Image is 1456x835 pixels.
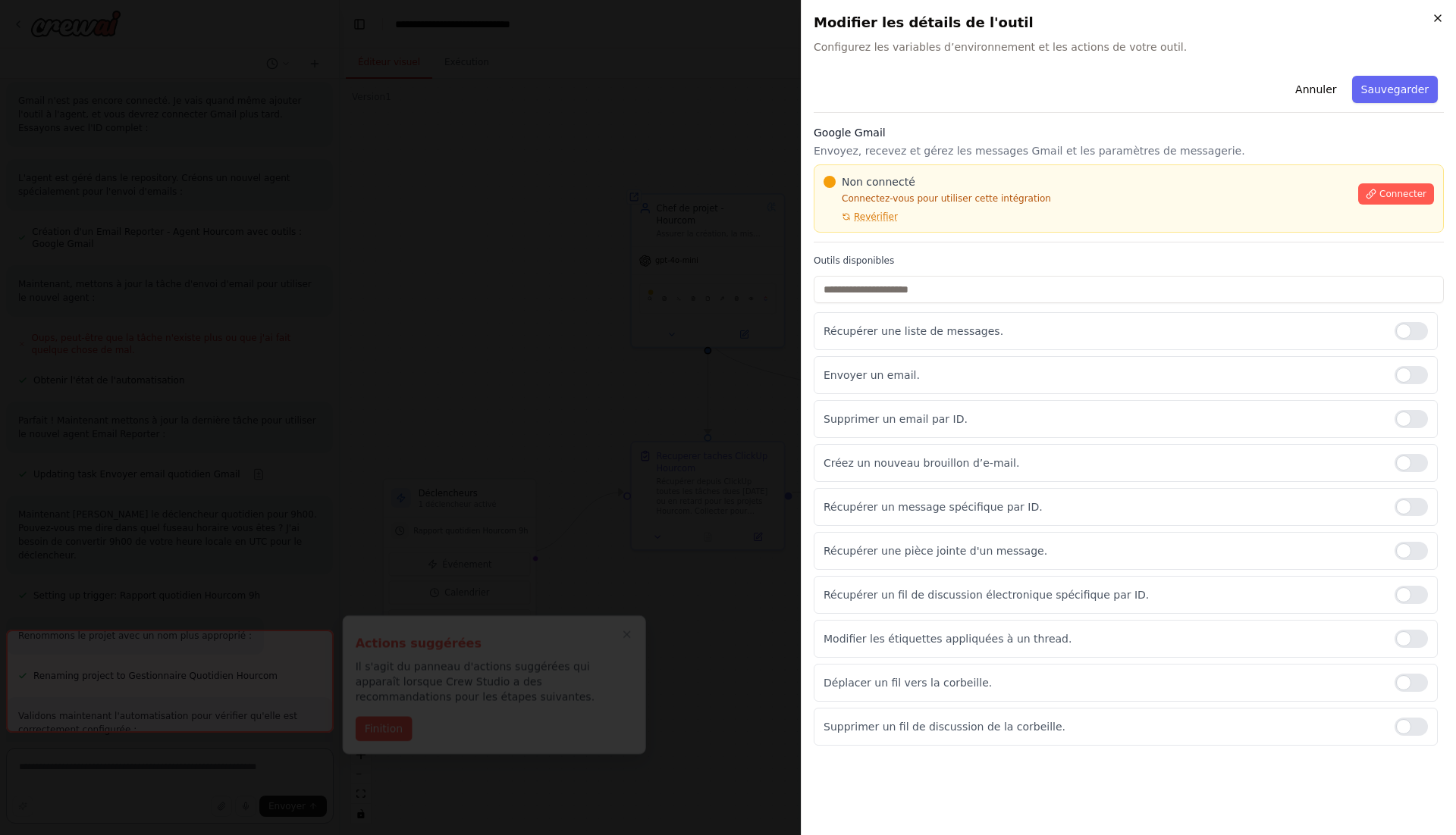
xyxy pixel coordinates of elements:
[824,721,1065,733] font: Supprimer un fil de discussion de la corbeille.
[854,211,898,222] font: Revérifier
[1352,76,1438,103] button: Sauvegarder
[842,176,915,188] font: Non connecté
[1379,189,1426,199] font: Connecter
[814,14,1034,30] font: Modifier les détails de l'outil
[1295,83,1336,95] font: Annuler
[824,413,968,425] font: Supprimer un email par ID.
[824,211,898,223] button: Revérifier
[1361,83,1429,95] font: Sauvegarder
[824,677,992,689] font: Déplacer un fil vers la corbeille.
[814,41,1187,53] font: Configurez les variables d’environnement et les actions de votre outil.
[814,145,1245,157] font: Envoyez, recevez et gérez les messages Gmail et les paramètres de messagerie.
[814,127,886,139] font: Google Gmail
[1358,183,1434,205] button: Connecter
[824,589,1149,601] font: Récupérer un fil de discussion électronique spécifique par ID.
[824,501,1043,513] font: Récupérer un message spécifique par ID.
[814,255,894,266] font: Outils disponibles
[824,369,920,381] font: Envoyer un email.
[824,633,1072,645] font: Modifier les étiquettes appliquées à un thread.
[824,457,1019,469] font: Créez un nouveau brouillon d’e-mail.
[824,545,1047,557] font: Récupérer une pièce jointe d'un message.
[842,193,1051,204] font: Connectez-vous pour utiliser cette intégration
[1286,76,1345,103] button: Annuler
[824,325,1003,337] font: Récupérer une liste de messages.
